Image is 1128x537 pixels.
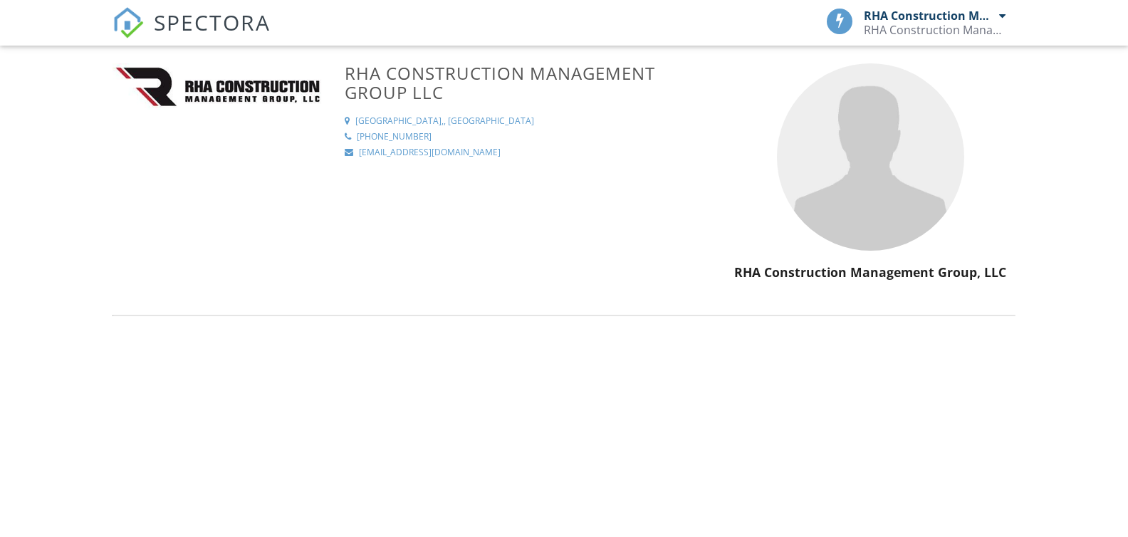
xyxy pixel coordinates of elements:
[777,63,964,251] img: default-user-f0147aede5fd5fa78ca7ade42f37bd4542148d508eef1c3d3ea960f66861d68b.jpg
[717,265,1023,279] h5: RHA Construction Management Group, LLC
[355,115,534,127] div: [GEOGRAPHIC_DATA],, [GEOGRAPHIC_DATA]
[345,147,709,159] a: [EMAIL_ADDRESS][DOMAIN_NAME]
[113,19,271,49] a: SPECTORA
[154,7,271,37] span: SPECTORA
[864,23,1006,37] div: RHA Construction Management Group LLC
[345,131,709,143] a: [PHONE_NUMBER]
[345,63,709,102] h3: RHA Construction Management Group LLC
[113,7,144,38] img: The Best Home Inspection Software - Spectora
[357,131,432,143] div: [PHONE_NUMBER]
[359,147,501,159] div: [EMAIL_ADDRESS][DOMAIN_NAME]
[113,63,323,110] img: RHA_Construction_Management_Group_LLc_Logo.jpg
[864,9,996,23] div: RHA Construction Management Group, LLC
